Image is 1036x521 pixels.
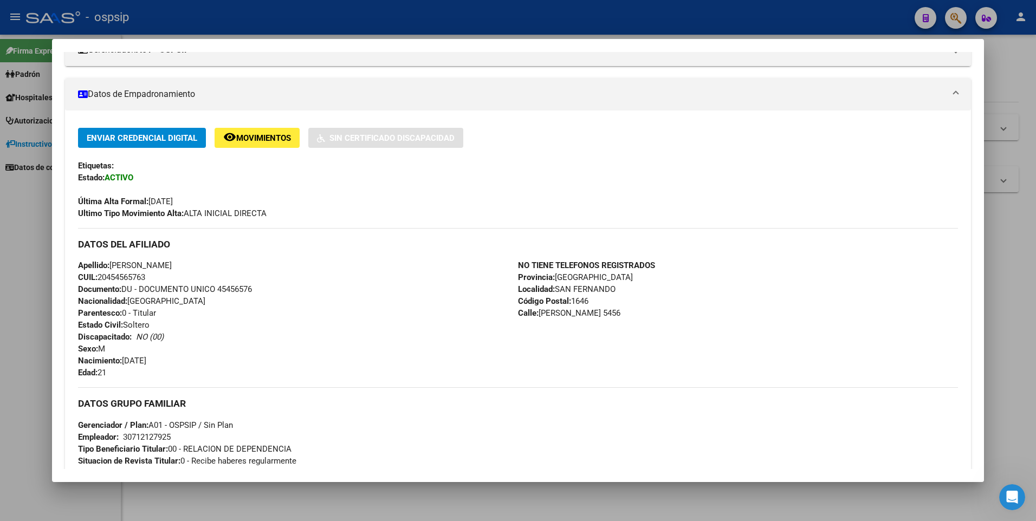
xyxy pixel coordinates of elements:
strong: Última Alta Formal: [78,197,148,206]
strong: Estado Civil: [78,320,123,330]
div: 30712127925 [123,431,171,443]
strong: Discapacitado: [78,332,132,342]
span: [GEOGRAPHIC_DATA] [518,272,633,282]
span: DU - DOCUMENTO UNICO 45456576 [78,284,252,294]
h3: DATOS GRUPO FAMILIAR [78,398,959,409]
mat-expansion-panel-header: Datos de Empadronamiento [65,78,972,110]
strong: Empleador: [78,432,119,442]
i: NO (00) [136,332,164,342]
strong: Edad: [78,368,98,377]
strong: Documento: [78,284,121,294]
strong: CUIL: [78,272,98,282]
strong: Sexo: [78,344,98,354]
h3: DATOS DEL AFILIADO [78,238,959,250]
iframe: Intercom live chat [999,484,1025,510]
strong: Situacion de Revista Titular: [78,456,180,466]
strong: Tipo Beneficiario Titular: [78,444,168,454]
span: M [78,344,105,354]
span: 0 - Titular [78,308,156,318]
span: A01 - OSPSIP / Sin Plan [78,420,233,430]
strong: Ultimo Tipo Movimiento Alta: [78,209,184,218]
span: 20454565763 [78,272,145,282]
span: SAN FERNANDO [518,284,616,294]
strong: ACTIVO [105,173,133,183]
strong: Código Postal: [518,296,571,306]
strong: Localidad: [518,284,555,294]
button: Movimientos [215,128,300,148]
span: [GEOGRAPHIC_DATA] [78,296,205,306]
strong: Nacionalidad: [78,296,127,306]
button: Enviar Credencial Digital [78,128,206,148]
span: [PERSON_NAME] 5456 [518,308,620,318]
span: 21 [78,368,106,377]
strong: Apellido: [78,260,109,270]
span: [PERSON_NAME] [78,260,172,270]
strong: Parentesco: [78,308,122,318]
button: Sin Certificado Discapacidad [308,128,463,148]
span: [DATE] [78,356,146,366]
strong: Etiquetas: [78,161,114,171]
span: ALTA INICIAL DIRECTA [78,209,267,218]
span: 0 - Recibe haberes regularmente [78,456,296,466]
strong: Calle: [518,308,539,318]
span: Movimientos [236,133,291,143]
strong: Provincia: [518,272,555,282]
span: 00 - RELACION DE DEPENDENCIA [78,444,292,454]
span: Sin Certificado Discapacidad [329,133,455,143]
strong: Gerenciador / Plan: [78,420,148,430]
strong: NO TIENE TELEFONOS REGISTRADOS [518,260,655,270]
strong: Nacimiento: [78,356,122,366]
span: Enviar Credencial Digital [87,133,197,143]
mat-panel-title: Datos de Empadronamiento [78,88,946,101]
span: 1646 [518,296,588,306]
strong: Estado: [78,173,105,183]
mat-icon: remove_red_eye [223,131,236,144]
span: [DATE] [78,197,173,206]
span: Soltero [78,320,150,330]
